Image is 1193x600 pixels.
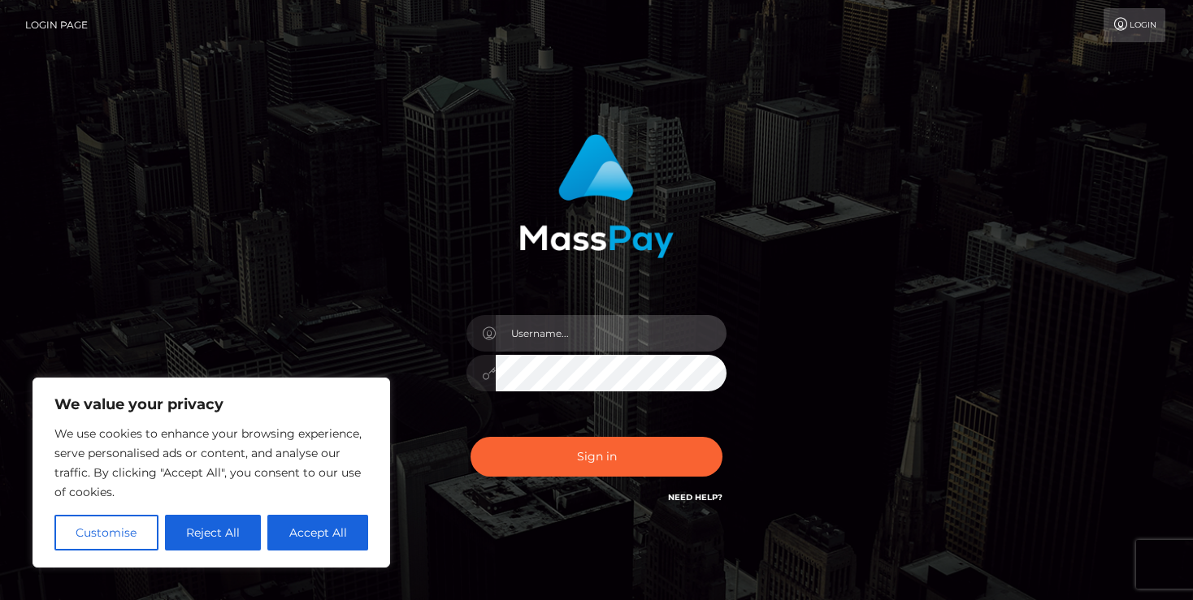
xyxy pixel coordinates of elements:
[471,437,722,477] button: Sign in
[519,134,674,258] img: MassPay Login
[496,315,727,352] input: Username...
[668,492,722,503] a: Need Help?
[54,424,368,502] p: We use cookies to enhance your browsing experience, serve personalised ads or content, and analys...
[165,515,262,550] button: Reject All
[267,515,368,550] button: Accept All
[1104,8,1165,42] a: Login
[25,8,88,42] a: Login Page
[54,515,158,550] button: Customise
[54,395,368,414] p: We value your privacy
[33,378,390,568] div: We value your privacy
